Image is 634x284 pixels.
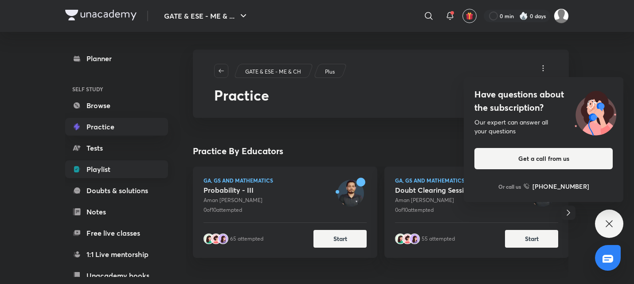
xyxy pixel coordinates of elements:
[532,182,589,191] h6: [PHONE_NUMBER]
[214,87,548,104] h2: Practice
[65,82,168,97] h6: SELF STUDY
[193,144,569,158] h4: Practice By Educators
[211,233,221,244] img: avatar
[65,50,168,67] a: Planner
[313,230,367,248] button: Start
[567,88,623,136] img: ttu_illustration_new.svg
[204,178,273,183] span: GA, GS and Mathematics
[204,233,214,244] img: avatar
[65,10,137,20] img: Company Logo
[204,196,273,204] div: Aman [PERSON_NAME]
[325,68,335,76] p: Plus
[204,186,273,195] div: Probability - III
[395,206,472,214] div: 0 of 10 attempted
[65,203,168,221] a: Notes
[395,178,472,183] span: GA, GS and Mathematics
[65,10,137,23] a: Company Logo
[474,148,613,169] button: Get a call from us
[245,68,301,76] p: GATE & ESE - ME & CH
[65,182,168,199] a: Doubts & solutions
[159,7,254,25] button: GATE & ESE - ME & ...
[65,118,168,136] a: Practice
[554,8,569,23] img: Manasi Raut
[462,9,477,23] button: avatar
[230,235,263,243] div: 65 attempted
[395,233,406,244] img: avatar
[218,233,228,244] img: avatar
[402,233,413,244] img: avatar
[65,139,168,157] a: Tests
[466,12,474,20] img: avatar
[395,186,472,195] div: Doubt Clearing Session
[324,68,337,76] a: Plus
[65,224,168,242] a: Free live classes
[65,97,168,114] a: Browse
[505,230,558,248] button: Start
[337,180,364,206] img: avatar
[474,88,613,114] h4: Have questions about the subscription?
[395,196,472,204] div: Aman [PERSON_NAME]
[498,183,521,191] p: Or call us
[65,160,168,178] a: Playlist
[524,182,589,191] a: [PHONE_NUMBER]
[204,206,273,214] div: 0 of 10 attempted
[409,233,420,244] img: avatar
[422,235,455,243] div: 55 attempted
[519,12,528,20] img: streak
[65,245,168,263] a: 1:1 Live mentorship
[244,68,303,76] a: GATE & ESE - ME & CH
[474,118,613,136] div: Our expert can answer all your questions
